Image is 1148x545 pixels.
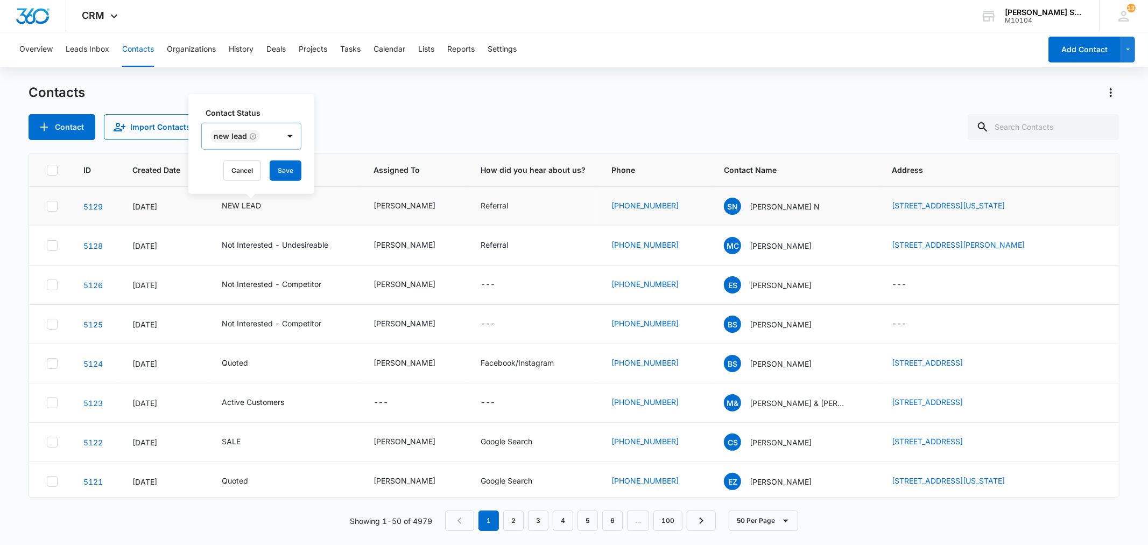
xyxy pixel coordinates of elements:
[266,32,286,67] button: Deals
[724,434,831,451] div: Contact Name - Carmelia Sutter - Select to Edit Field
[750,280,812,291] p: [PERSON_NAME]
[206,107,306,118] label: Contact Status
[374,200,435,211] div: [PERSON_NAME]
[481,318,515,331] div: How did you hear about us? - - Select to Edit Field
[374,278,435,290] div: [PERSON_NAME]
[340,32,361,67] button: Tasks
[577,511,598,531] a: Page 5
[83,399,103,408] a: Navigate to contact details page for Mark & Frances Herndon
[132,437,196,448] div: [DATE]
[104,114,202,140] button: Import Contacts
[229,32,253,67] button: History
[750,319,812,330] p: [PERSON_NAME]
[750,358,812,369] p: [PERSON_NAME]
[83,320,103,329] a: Navigate to contact details page for Brian Sims
[132,319,196,330] div: [DATE]
[892,164,1086,176] span: Address
[611,436,698,449] div: Phone - (847) 409-1963 - Select to Edit Field
[132,476,196,487] div: [DATE]
[892,318,926,331] div: Address - - Select to Edit Field
[374,396,407,409] div: Assigned To - - Select to Edit Field
[481,475,552,488] div: How did you hear about us? - Google Search - Select to Edit Field
[222,278,321,290] div: Not Interested - Competitor
[892,358,963,367] a: [STREET_ADDRESS]
[222,475,248,486] div: Quoted
[374,318,435,329] div: [PERSON_NAME]
[82,10,105,21] span: CRM
[132,358,196,369] div: [DATE]
[892,397,963,407] a: [STREET_ADDRESS]
[892,278,906,291] div: ---
[724,355,831,372] div: Contact Name - Bharat Shah - Select to Edit Field
[488,32,517,67] button: Settings
[892,437,963,446] a: [STREET_ADDRESS]
[222,396,284,408] div: Active Customers
[724,164,850,176] span: Contact Name
[892,476,1005,485] a: [STREET_ADDRESS][US_STATE]
[611,357,679,368] a: [PHONE_NUMBER]
[222,436,241,447] div: SALE
[1048,37,1121,62] button: Add Contact
[29,85,85,101] h1: Contacts
[132,201,196,212] div: [DATE]
[729,511,798,531] button: 50 Per Page
[222,239,328,250] div: Not Interested - Undesireable
[724,394,866,411] div: Contact Name - Mark & Frances Herndon - Select to Edit Field
[374,164,439,176] span: Assigned To
[481,239,508,250] div: Referral
[66,32,109,67] button: Leads Inbox
[611,164,682,176] span: Phone
[611,396,698,409] div: Phone - (331) 425-2288 - Select to Edit Field
[1102,84,1119,101] button: Actions
[350,515,432,527] p: Showing 1-50 of 4979
[724,276,831,294] div: Contact Name - Eddie Shafer - Select to Edit Field
[299,32,327,67] button: Projects
[724,237,741,254] span: MC
[687,511,716,531] a: Next Page
[892,200,1024,213] div: Address - 3615 Gold Cup Ln, Naperville, Illinois, 60564 - Select to Edit Field
[750,397,847,409] p: [PERSON_NAME] & [PERSON_NAME]
[724,316,741,333] span: BS
[1127,4,1136,12] span: 137
[481,357,573,370] div: How did you hear about us? - Facebook/Instagram - Select to Edit Field
[222,318,321,329] div: Not Interested - Competitor
[222,357,248,368] div: Quoted
[132,280,196,291] div: [DATE]
[892,475,1024,488] div: Address - 9316 Windy Crest Dr Dallas Texas 75243, Dallas, TX, 75243 - Select to Edit Field
[222,475,267,488] div: Contact Status - Quoted - Select to Edit Field
[83,359,103,368] a: Navigate to contact details page for Bharat Shah
[481,278,495,291] div: ---
[611,239,698,252] div: Phone - (815) 790-3315 - Select to Edit Field
[892,357,982,370] div: Address - 1488 Greenlake Dr, Aurora, IL, 60502 - Select to Edit Field
[653,511,682,531] a: Page 100
[750,201,820,212] p: [PERSON_NAME] N
[892,239,1044,252] div: Address - 900 E. Jesse Ct., Coal City, IL, 60416 - Select to Edit Field
[611,357,698,370] div: Phone - (630) 803-5203 - Select to Edit Field
[374,32,405,67] button: Calendar
[374,318,455,331] div: Assigned To - Brian Johnston - Select to Edit Field
[374,200,455,213] div: Assigned To - Kenneth Florman - Select to Edit Field
[19,32,53,67] button: Overview
[418,32,434,67] button: Lists
[214,132,247,140] div: NEW LEAD
[83,477,103,486] a: Navigate to contact details page for Eddie Zamora
[83,281,103,290] a: Navigate to contact details page for Eddie Shafer
[611,200,679,211] a: [PHONE_NUMBER]
[222,200,261,211] div: NEW LEAD
[222,239,348,252] div: Contact Status - Not Interested - Undesireable - Select to Edit Field
[611,436,679,447] a: [PHONE_NUMBER]
[611,475,679,486] a: [PHONE_NUMBER]
[892,396,982,409] div: Address - 1691 223rd, Sauk Village, IL, 60411 - Select to Edit Field
[724,198,741,215] span: SN
[222,357,267,370] div: Contact Status - Quoted - Select to Edit Field
[374,436,455,449] div: Assigned To - Jim McDevitt - Select to Edit Field
[528,511,548,531] a: Page 3
[132,397,196,409] div: [DATE]
[1127,4,1136,12] div: notifications count
[374,436,435,447] div: [PERSON_NAME]
[481,200,527,213] div: How did you hear about us? - Referral - Select to Edit Field
[611,200,698,213] div: Phone - (331) 444-2399 - Select to Edit Field
[132,240,196,251] div: [DATE]
[481,436,552,449] div: How did you hear about us? - Google Search - Select to Edit Field
[481,475,532,486] div: Google Search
